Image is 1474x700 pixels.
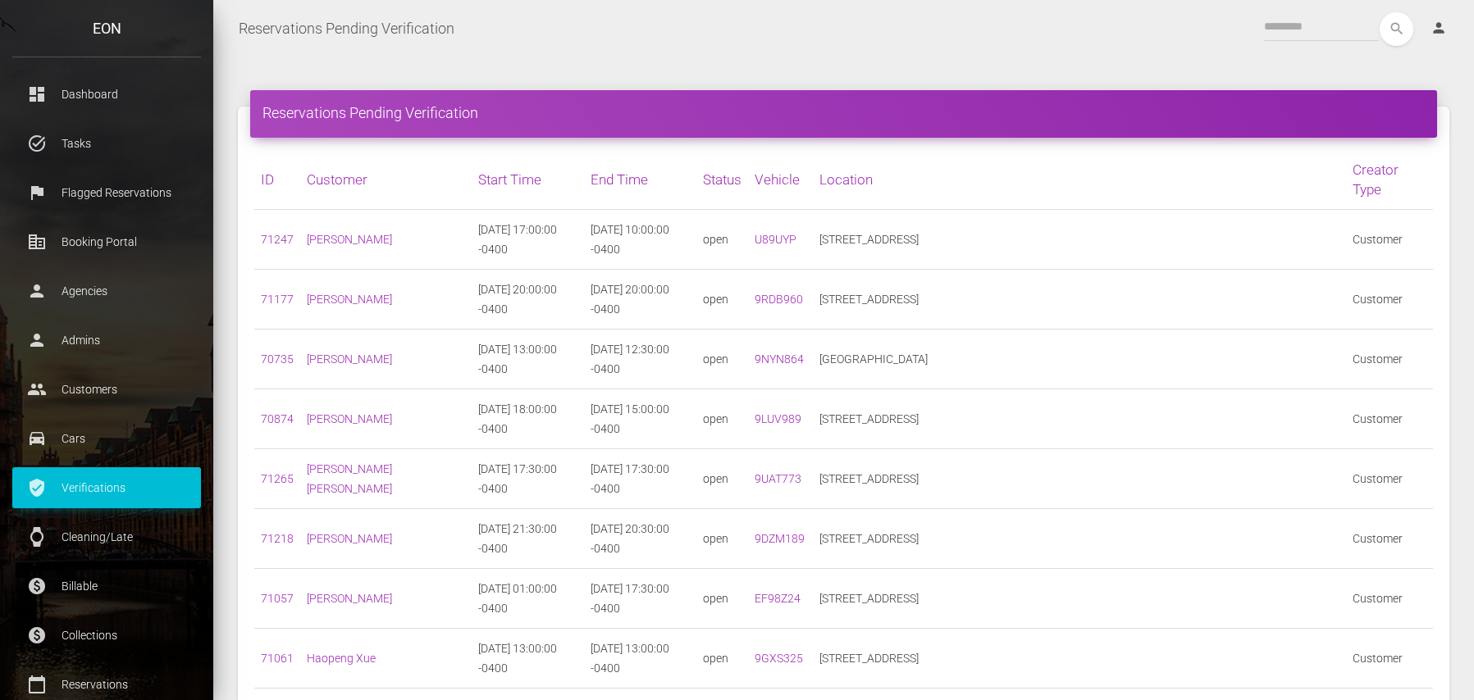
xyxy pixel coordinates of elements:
[813,449,1345,509] td: [STREET_ADDRESS]
[813,389,1345,449] td: [STREET_ADDRESS]
[1346,330,1433,389] td: Customer
[239,8,454,49] a: Reservations Pending Verification
[12,221,201,262] a: corporate_fare Booking Portal
[472,569,584,629] td: [DATE] 01:00:00 -0400
[813,150,1345,210] th: Location
[813,210,1345,270] td: [STREET_ADDRESS]
[307,412,392,425] a: [PERSON_NAME]
[12,74,201,115] a: dashboard Dashboard
[307,233,392,246] a: [PERSON_NAME]
[12,467,201,508] a: verified_user Verifications
[254,150,300,210] th: ID
[696,629,748,689] td: open
[472,389,584,449] td: [DATE] 18:00:00 -0400
[262,102,1425,123] h4: Reservations Pending Verification
[1380,12,1413,46] button: search
[472,330,584,389] td: [DATE] 13:00:00 -0400
[12,270,201,311] a: person Agencies
[261,652,294,665] a: 71061
[307,592,392,605] a: [PERSON_NAME]
[25,525,189,549] p: Cleaning/Late
[307,352,392,366] a: [PERSON_NAME]
[261,532,294,545] a: 71218
[1346,210,1433,270] td: Customer
[307,462,392,495] a: [PERSON_NAME] [PERSON_NAME]
[696,509,748,569] td: open
[25,131,189,156] p: Tasks
[12,566,201,607] a: paid Billable
[472,509,584,569] td: [DATE] 21:30:00 -0400
[755,652,803,665] a: 9GXS325
[755,412,801,425] a: 9LUV989
[755,352,804,366] a: 9NYN864
[1346,569,1433,629] td: Customer
[813,270,1345,330] td: [STREET_ADDRESS]
[755,233,796,246] a: U89UYP
[1431,20,1447,36] i: person
[12,172,201,213] a: flag Flagged Reservations
[25,230,189,254] p: Booking Portal
[12,123,201,164] a: task_alt Tasks
[1346,150,1433,210] th: Creator Type
[25,574,189,598] p: Billable
[584,270,696,330] td: [DATE] 20:00:00 -0400
[696,150,748,210] th: Status
[584,449,696,509] td: [DATE] 17:30:00 -0400
[696,330,748,389] td: open
[755,293,803,306] a: 9RDB960
[696,210,748,270] td: open
[307,652,376,665] a: Haopeng Xue
[813,509,1345,569] td: [STREET_ADDRESS]
[755,532,805,545] a: 9DZM189
[25,82,189,107] p: Dashboard
[12,369,201,410] a: people Customers
[472,210,584,270] td: [DATE] 17:00:00 -0400
[813,629,1345,689] td: [STREET_ADDRESS]
[25,672,189,697] p: Reservations
[584,210,696,270] td: [DATE] 10:00:00 -0400
[584,569,696,629] td: [DATE] 17:30:00 -0400
[261,233,294,246] a: 71247
[584,509,696,569] td: [DATE] 20:30:00 -0400
[748,150,813,210] th: Vehicle
[472,150,584,210] th: Start Time
[472,270,584,330] td: [DATE] 20:00:00 -0400
[696,389,748,449] td: open
[307,532,392,545] a: [PERSON_NAME]
[261,293,294,306] a: 71177
[12,320,201,361] a: person Admins
[1346,509,1433,569] td: Customer
[25,180,189,205] p: Flagged Reservations
[696,270,748,330] td: open
[472,449,584,509] td: [DATE] 17:30:00 -0400
[1418,12,1462,45] a: person
[300,150,472,210] th: Customer
[1346,629,1433,689] td: Customer
[472,629,584,689] td: [DATE] 13:00:00 -0400
[1346,270,1433,330] td: Customer
[25,328,189,352] p: Admins
[813,330,1345,389] td: [GEOGRAPHIC_DATA]
[261,472,294,485] a: 71265
[12,615,201,656] a: paid Collections
[261,592,294,605] a: 71057
[696,449,748,509] td: open
[1346,449,1433,509] td: Customer
[307,293,392,306] a: [PERSON_NAME]
[261,352,294,366] a: 70735
[12,516,201,557] a: watch Cleaning/Late
[755,592,801,605] a: EF98Z24
[25,426,189,451] p: Cars
[584,629,696,689] td: [DATE] 13:00:00 -0400
[25,623,189,648] p: Collections
[25,377,189,402] p: Customers
[1346,389,1433,449] td: Customer
[813,569,1345,629] td: [STREET_ADDRESS]
[261,412,294,425] a: 70874
[584,150,696,210] th: End Time
[25,475,189,500] p: Verifications
[25,279,189,303] p: Agencies
[696,569,748,629] td: open
[755,472,801,485] a: 9UAT773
